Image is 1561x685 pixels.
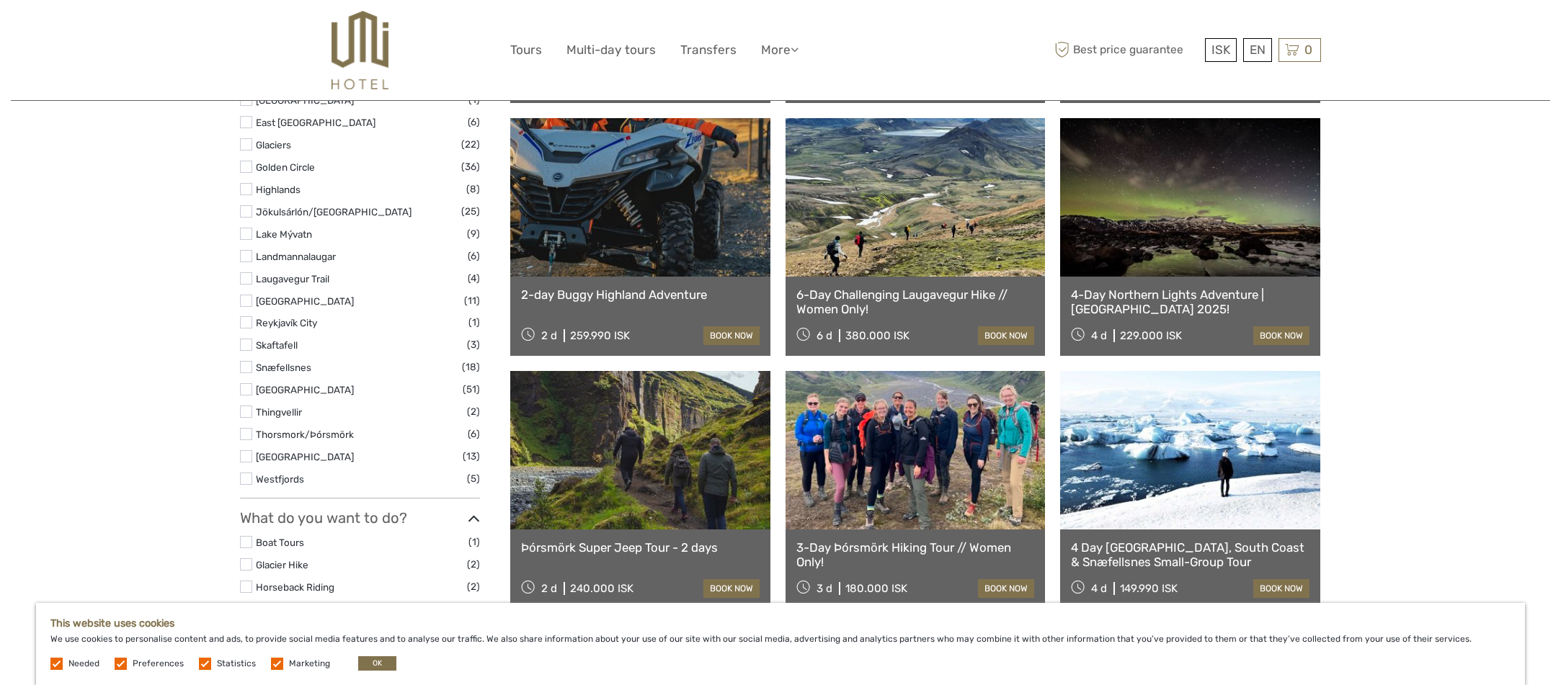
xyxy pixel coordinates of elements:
label: Needed [68,658,99,670]
a: 4-Day Northern Lights Adventure | [GEOGRAPHIC_DATA] 2025! [1071,287,1309,317]
a: Thingvellir [256,406,302,418]
span: 3 d [817,582,832,595]
span: (25) [461,203,480,220]
a: Highlands [256,184,301,195]
span: (51) [463,381,480,398]
img: 526-1e775aa5-7374-4589-9d7e-5793fb20bdfc_logo_big.jpg [332,11,388,89]
a: Jökulsárlón/[GEOGRAPHIC_DATA] [256,206,412,218]
span: 0 [1302,42,1315,57]
span: 2 d [541,582,557,595]
a: Glaciers [256,139,291,151]
a: Horseback Riding [256,581,334,593]
a: book now [978,326,1034,345]
a: Transfers [680,40,737,61]
a: Skaftafell [256,339,298,351]
a: More [761,40,799,61]
span: (6) [468,426,480,442]
a: book now [1253,326,1309,345]
span: (2) [467,403,480,420]
a: [GEOGRAPHIC_DATA] [256,295,354,307]
a: Multi-day tours [566,40,656,61]
span: (9) [467,225,480,242]
a: Þórsmörk Super Jeep Tour - 2 days [521,540,760,555]
span: (2) [467,578,480,595]
div: 380.000 ISK [845,329,910,342]
span: (2) [467,556,480,573]
a: Reykjavík City [256,317,317,328]
span: (1) [468,314,480,331]
h3: What do you want to do? [240,509,480,527]
a: book now [703,579,760,598]
button: OK [358,656,396,671]
h5: This website uses cookies [50,617,1511,630]
span: (3) [467,336,480,353]
a: Tours [510,40,542,61]
a: Westfjords [256,473,304,485]
span: (4) [468,601,480,617]
a: Laugavegur Trail [256,273,329,285]
label: Statistics [217,658,256,670]
a: Snæfellsnes [256,362,311,373]
span: (4) [468,270,480,287]
label: Preferences [133,658,184,670]
a: book now [1253,579,1309,598]
span: (18) [462,359,480,375]
div: 240.000 ISK [570,582,633,595]
span: 4 d [1091,582,1107,595]
a: 4 Day [GEOGRAPHIC_DATA], South Coast & Snæfellsnes Small-Group Tour [1071,540,1309,570]
span: ISK [1211,42,1230,57]
span: (13) [463,448,480,465]
a: Landmannalaugar [256,251,336,262]
span: (22) [461,136,480,153]
span: Best price guarantee [1051,38,1201,62]
span: (8) [466,181,480,197]
label: Marketing [289,658,330,670]
div: EN [1243,38,1272,62]
a: 6-Day Challenging Laugavegur Hike // Women Only! [796,287,1035,317]
div: 180.000 ISK [845,582,907,595]
span: (5) [467,470,480,487]
p: We're away right now. Please check back later! [20,25,163,37]
div: 259.990 ISK [570,329,630,342]
span: (11) [464,292,480,309]
a: Lake Mývatn [256,228,312,240]
a: [GEOGRAPHIC_DATA] [256,451,354,462]
div: We use cookies to personalise content and ads, to provide social media features and to analyse ou... [36,603,1525,685]
a: Glacier Hike [256,559,308,570]
span: (6) [468,114,480,130]
div: 229.000 ISK [1120,329,1182,342]
a: 3-Day Þórsmörk Hiking Tour // Women Only! [796,540,1035,570]
span: 2 d [541,329,557,342]
button: Open LiveChat chat widget [166,22,183,40]
a: 2-day Buggy Highland Adventure [521,287,760,302]
span: (36) [461,158,480,175]
a: [GEOGRAPHIC_DATA] [256,384,354,395]
a: Golden Circle [256,161,315,173]
a: Thorsmork/Þórsmörk [256,429,354,440]
a: Boat Tours [256,537,304,548]
span: (6) [468,248,480,264]
a: book now [978,579,1034,598]
span: (1) [468,534,480,550]
a: East [GEOGRAPHIC_DATA] [256,117,375,128]
span: 4 d [1091,329,1107,342]
div: 149.990 ISK [1120,582,1178,595]
span: 6 d [817,329,832,342]
a: book now [703,326,760,345]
